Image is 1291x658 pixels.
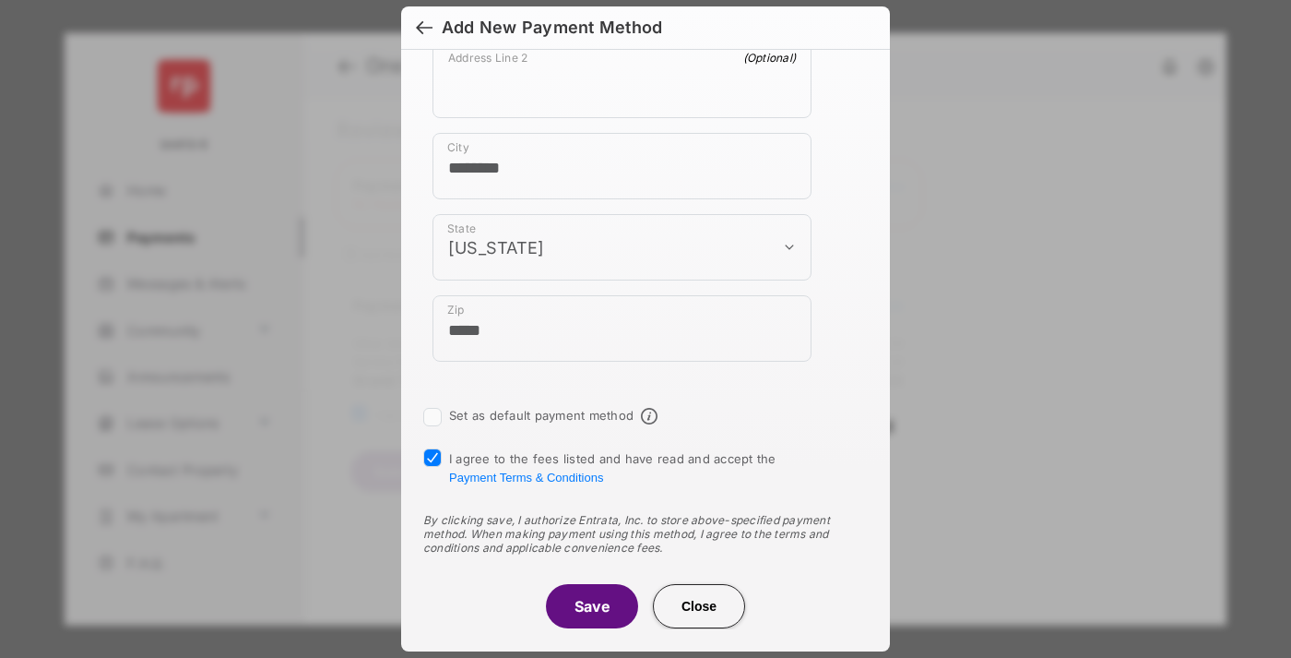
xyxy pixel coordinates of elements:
div: payment_method_screening[postal_addresses][addressLine2] [432,42,811,118]
span: I agree to the fees listed and have read and accept the [449,451,776,485]
div: payment_method_screening[postal_addresses][locality] [432,133,811,199]
div: payment_method_screening[postal_addresses][administrativeArea] [432,214,811,281]
span: Default payment method info [641,408,657,425]
div: payment_method_screening[postal_addresses][postalCode] [432,295,811,362]
button: Close [653,584,745,628]
label: Set as default payment method [449,408,634,423]
button: Save [546,584,638,628]
div: By clicking save, I authorize Entrata, Inc. to store above-specified payment method. When making ... [423,513,868,555]
div: Add New Payment Method [442,18,662,38]
button: I agree to the fees listed and have read and accept the [449,471,603,485]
